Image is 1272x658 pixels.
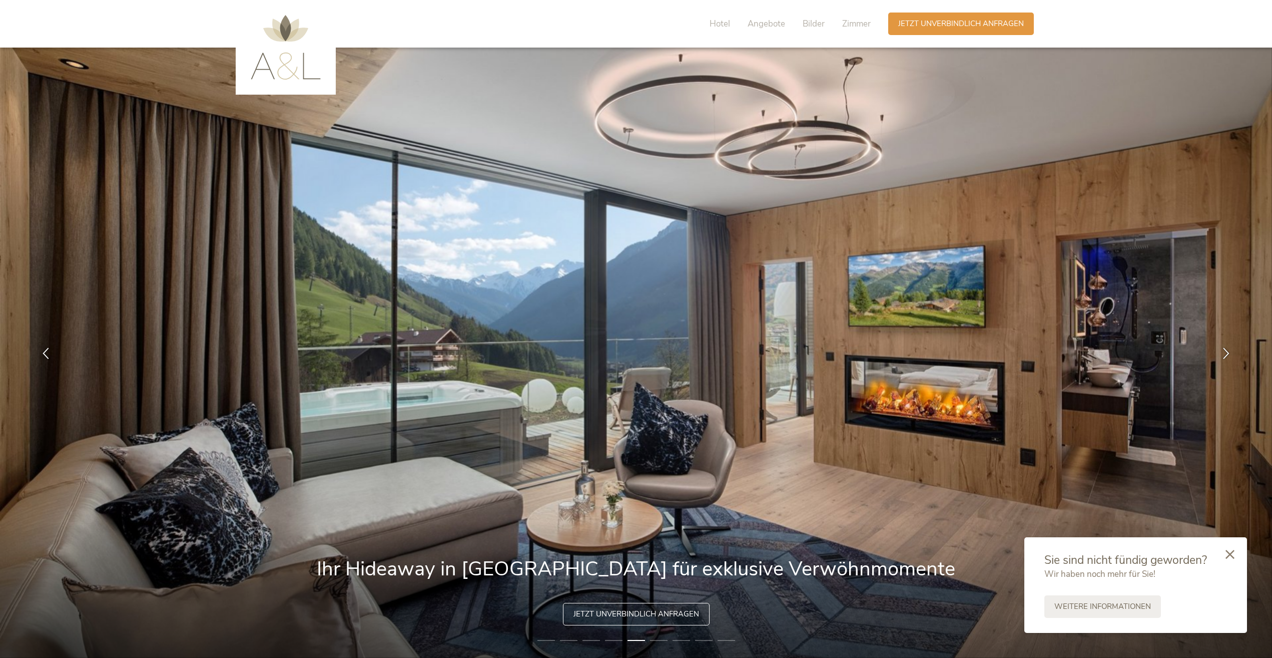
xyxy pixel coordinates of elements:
[573,609,699,619] span: Jetzt unverbindlich anfragen
[1044,552,1207,568] span: Sie sind nicht fündig geworden?
[803,18,825,30] span: Bilder
[748,18,785,30] span: Angebote
[251,15,321,80] img: AMONTI & LUNARIS Wellnessresort
[1044,568,1155,580] span: Wir haben noch mehr für Sie!
[710,18,730,30] span: Hotel
[1044,595,1161,618] a: Weitere Informationen
[842,18,871,30] span: Zimmer
[898,19,1024,29] span: Jetzt unverbindlich anfragen
[1054,601,1151,612] span: Weitere Informationen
